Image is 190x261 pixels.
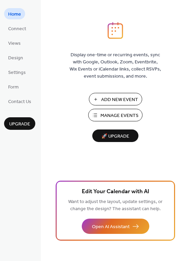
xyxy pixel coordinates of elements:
[82,187,149,197] span: Edit Your Calendar with AI
[89,93,142,105] button: Add New Event
[4,117,35,130] button: Upgrade
[100,112,138,119] span: Manage Events
[70,52,161,80] span: Display one-time or recurring events, sync with Google, Outlook, Zoom, Eventbrite, Wix Events or ...
[8,25,26,33] span: Connect
[101,96,138,103] span: Add New Event
[8,98,31,105] span: Contact Us
[88,109,142,121] button: Manage Events
[96,132,134,141] span: 🚀 Upgrade
[8,69,26,76] span: Settings
[92,223,130,230] span: Open AI Assistant
[4,96,35,107] a: Contact Us
[4,81,23,92] a: Form
[8,40,21,47] span: Views
[8,55,23,62] span: Design
[4,52,27,63] a: Design
[8,11,21,18] span: Home
[4,8,25,19] a: Home
[108,22,123,39] img: logo_icon.svg
[4,23,30,34] a: Connect
[8,84,19,91] span: Form
[9,121,30,128] span: Upgrade
[4,37,25,48] a: Views
[68,197,163,214] span: Want to adjust the layout, update settings, or change the design? The assistant can help.
[92,129,138,142] button: 🚀 Upgrade
[82,219,149,234] button: Open AI Assistant
[4,66,30,78] a: Settings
